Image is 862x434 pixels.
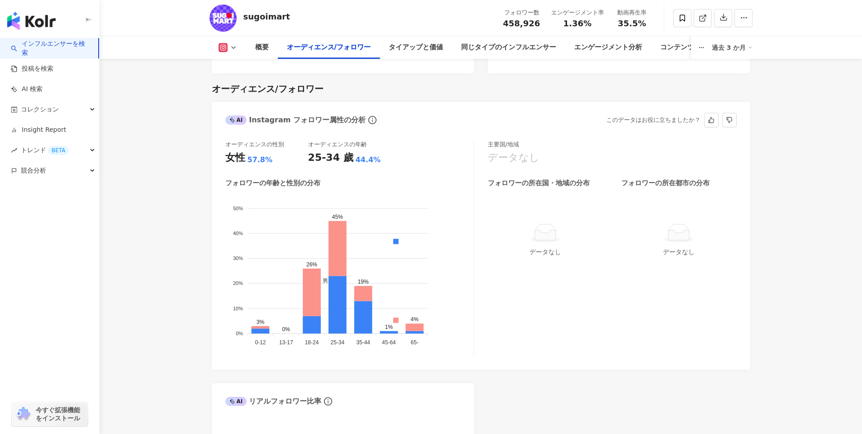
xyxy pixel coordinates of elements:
[503,8,540,17] div: フォロワー数
[21,99,59,120] span: コレクション
[12,402,88,426] a: chrome extension今すぐ拡張機能をインストール
[11,64,53,73] a: 投稿を検索
[225,397,247,406] div: AI
[236,331,243,336] tspan: 0%
[356,339,370,346] tspan: 35-44
[551,8,604,17] div: エンゲージメント率
[606,113,700,127] div: このデータはお役に立ちましたか？
[21,160,46,181] span: 競合分析
[225,140,284,149] div: オーディエンスの性別
[279,339,293,346] tspan: 13-17
[255,339,266,346] tspan: 0-12
[461,42,556,53] div: 同じタイプのインフルエンサー
[7,12,56,30] img: logo
[330,339,344,346] tspan: 25-34
[11,39,91,57] a: searchインフルエンサーを検索
[316,278,328,284] span: 男
[225,151,245,165] div: 女性
[356,155,381,165] div: 44.4%
[382,339,396,346] tspan: 45-64
[233,306,243,311] tspan: 10%
[48,146,69,155] div: BETA
[212,82,324,95] div: オーディエンス/フォロワー
[410,339,418,346] tspan: 65-
[726,117,733,123] span: dislike
[389,42,443,53] div: タイアップと価値
[625,247,733,257] div: データなし
[248,155,273,165] div: 57.8%
[308,140,367,149] div: オーディエンスの年齢
[14,407,32,421] img: chrome extension
[233,281,243,286] tspan: 20%
[225,115,366,125] div: Instagram フォロワー属性の分析
[367,115,378,125] span: info-circle
[615,8,649,17] div: 動画再生率
[11,125,66,135] a: Insight Report
[233,206,243,211] tspan: 50%
[708,117,714,123] span: like
[488,178,590,188] div: フォロワーの所在国・地域の分布
[488,151,539,165] div: データなし
[621,178,710,188] div: フォロワーの所在都市の分布
[491,247,600,257] div: データなし
[503,19,540,28] span: 458,926
[574,42,642,53] div: エンゲージメント分析
[11,85,43,94] a: AI 検索
[255,42,269,53] div: 概要
[308,151,353,165] div: 25-34 歲
[225,116,247,125] div: AI
[305,339,319,346] tspan: 18-24
[660,42,721,53] div: コンテンツ内容分析
[712,40,752,55] div: 過去 3 か月
[488,140,519,149] div: 主要国/地域
[243,11,290,22] div: sugoimart
[225,396,322,406] div: リアルフォロワー比率
[210,5,237,32] img: KOL Avatar
[225,178,320,188] div: フォロワーの年齢と性別の分布
[323,396,333,407] span: info-circle
[233,256,243,261] tspan: 30%
[21,140,69,160] span: トレンド
[618,19,646,28] span: 35.5%
[563,19,591,28] span: 1.36%
[11,147,17,154] span: rise
[287,42,371,53] div: オーディエンス/フォロワー
[233,231,243,236] tspan: 40%
[36,406,85,422] span: 今すぐ拡張機能をインストール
